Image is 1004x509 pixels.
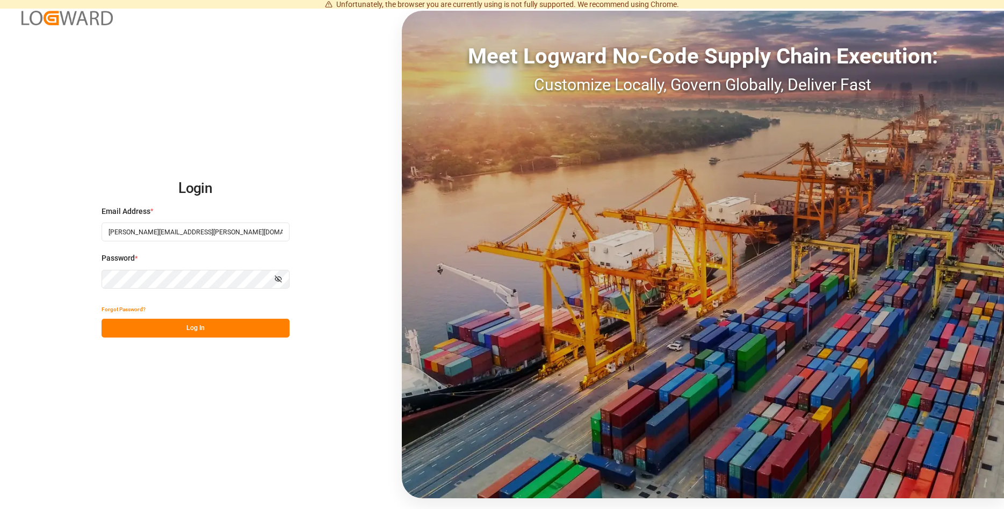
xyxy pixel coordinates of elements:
div: Customize Locally, Govern Globally, Deliver Fast [402,73,1004,97]
img: Logward_new_orange.png [21,11,113,25]
h2: Login [102,171,290,206]
input: Enter your email [102,223,290,241]
span: Password [102,253,135,264]
button: Log In [102,319,290,338]
div: Meet Logward No-Code Supply Chain Execution: [402,40,1004,73]
span: Email Address [102,206,150,217]
button: Forgot Password? [102,300,146,319]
